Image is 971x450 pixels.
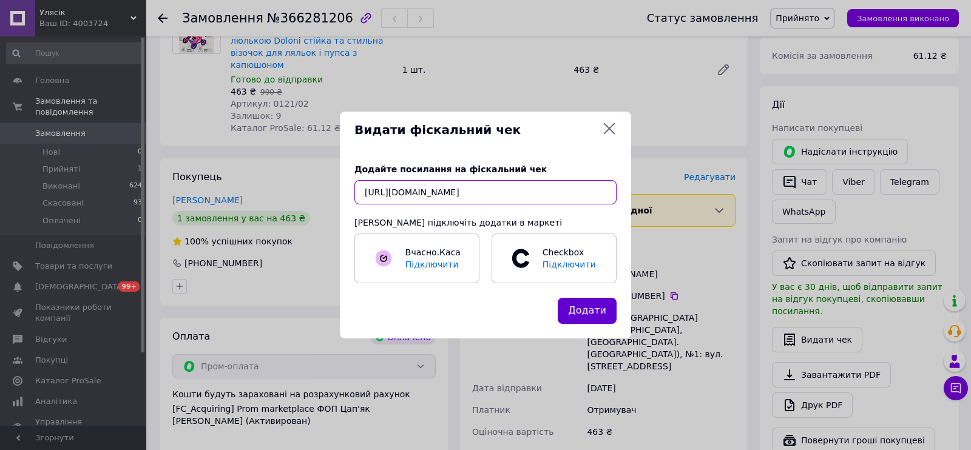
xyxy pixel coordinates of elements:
input: URL чека [354,180,617,204]
span: Checkbox [536,246,603,270]
button: Додати [558,298,617,324]
span: Підключити [543,260,596,269]
a: Вчасно.КасаПідключити [354,233,479,283]
div: [PERSON_NAME] підключіть додатки в маркеті [354,217,617,229]
span: Підключити [405,260,459,269]
span: Видати фіскальний чек [354,121,597,139]
a: CheckboxПідключити [492,233,617,283]
span: Додайте посилання на фіскальний чек [354,164,547,174]
span: Вчасно.Каса [405,247,461,257]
